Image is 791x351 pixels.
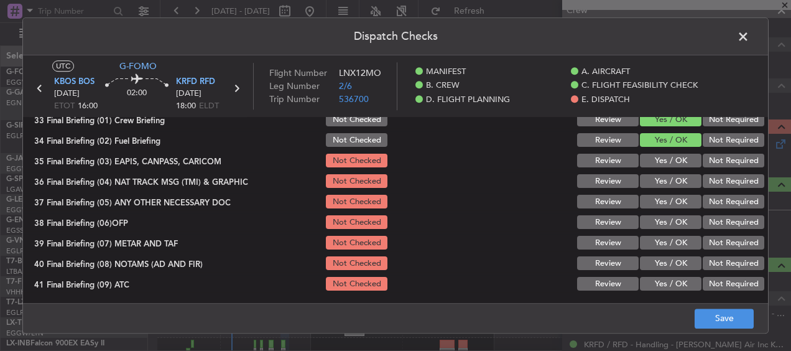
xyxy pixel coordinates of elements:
button: Not Required [703,113,764,127]
button: Yes / OK [640,134,701,147]
button: Yes / OK [640,236,701,250]
button: Yes / OK [640,154,701,168]
button: Not Required [703,216,764,230]
button: Review [577,195,639,209]
button: Not Required [703,134,764,147]
button: Not Required [703,195,764,209]
button: Not Required [703,236,764,250]
button: Review [577,257,639,271]
button: Yes / OK [640,195,701,209]
button: Review [577,134,639,147]
button: Yes / OK [640,216,701,230]
button: Not Required [703,154,764,168]
button: Review [577,154,639,168]
button: Not Required [703,257,764,271]
button: Yes / OK [640,113,701,127]
span: C. FLIGHT FEASIBILITY CHECK [581,80,698,93]
button: Not Required [703,278,764,291]
button: Review [577,175,639,189]
button: Yes / OK [640,257,701,271]
button: Yes / OK [640,175,701,189]
button: Review [577,113,639,127]
button: Review [577,278,639,291]
span: A. AIRCRAFT [581,66,630,78]
button: Review [577,236,639,250]
header: Dispatch Checks [23,18,768,55]
button: Not Required [703,175,764,189]
button: Review [577,216,639,230]
button: Save [695,309,754,329]
button: Yes / OK [640,278,701,291]
span: E. DISPATCH [581,94,630,106]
